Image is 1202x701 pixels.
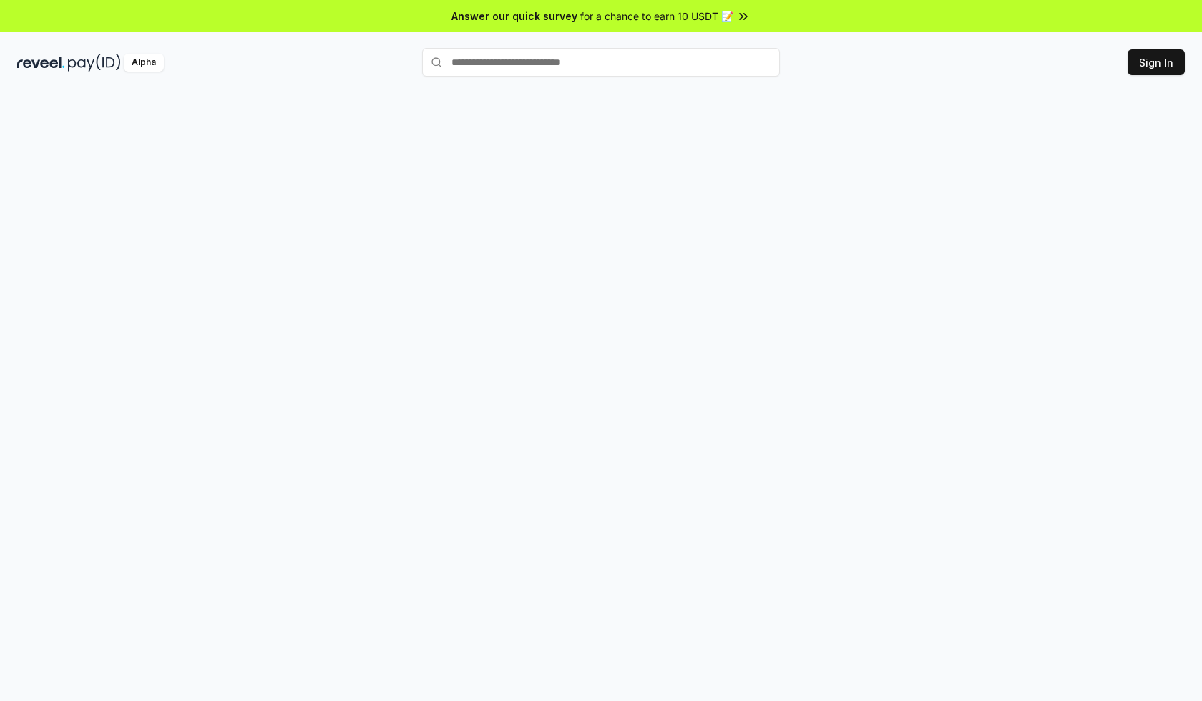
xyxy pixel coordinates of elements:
[580,9,733,24] span: for a chance to earn 10 USDT 📝
[451,9,577,24] span: Answer our quick survey
[68,54,121,72] img: pay_id
[1128,49,1185,75] button: Sign In
[124,54,164,72] div: Alpha
[17,54,65,72] img: reveel_dark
